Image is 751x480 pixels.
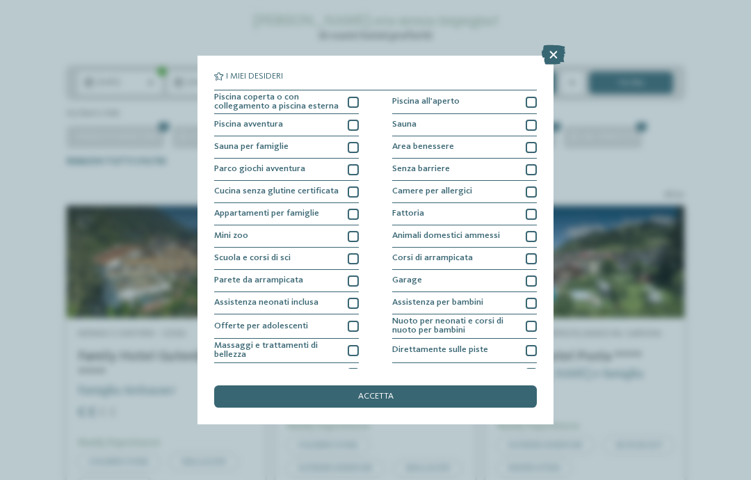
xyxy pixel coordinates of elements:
span: Offerte per adolescenti [214,322,308,331]
span: Piscina coperta o con collegamento a piscina esterna [214,93,339,111]
span: Sauna per famiglie [214,143,289,152]
span: Assistenza per bambini [392,298,483,307]
span: Senza barriere [392,165,450,174]
span: Direttamente sulle piste [392,346,488,355]
span: Assistenza neonati inclusa [214,298,318,307]
span: Parete da arrampicata [214,276,303,285]
span: Area benessere [392,143,454,152]
span: Mini zoo [214,232,248,241]
span: Cucina senza glutine certificata [214,187,339,196]
span: I miei desideri [226,72,283,81]
span: Nuoto per neonati e corsi di nuoto per bambini [392,317,517,335]
span: Camere per allergici [392,187,472,196]
span: Garage [392,276,422,285]
span: Appartamenti per famiglie [214,209,319,218]
span: Fattoria [392,209,424,218]
span: Piscina all'aperto [392,97,460,106]
span: Massaggi e trattamenti di bellezza [214,342,339,360]
span: Corsi di arrampicata [392,254,473,263]
span: Sauna [392,120,417,129]
span: Piscina avventura [214,120,283,129]
span: Parco giochi avventura [214,165,305,174]
span: Scuola e corsi di sci [214,254,291,263]
span: Animali domestici ammessi [392,232,500,241]
span: accetta [358,392,394,401]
